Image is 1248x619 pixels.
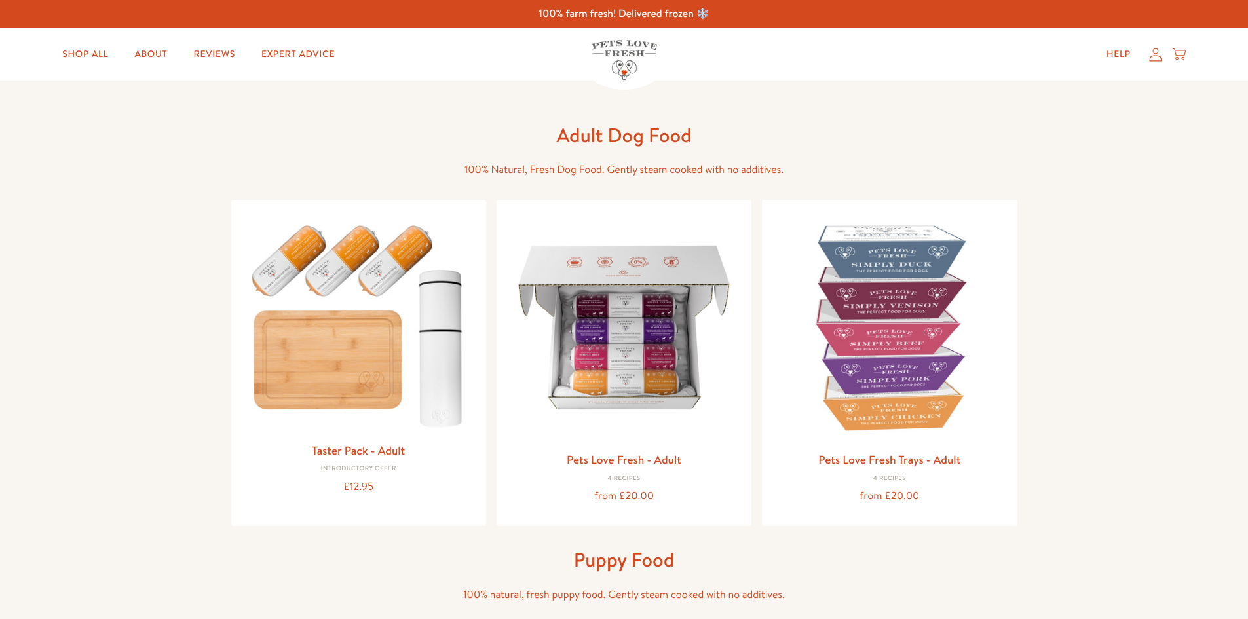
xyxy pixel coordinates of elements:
span: 100% natural, fresh puppy food. Gently steam cooked with no additives. [463,588,785,602]
img: Pets Love Fresh Trays - Adult [772,210,1006,444]
a: Pets Love Fresh Trays - Adult [818,451,960,468]
img: Pets Love Fresh [592,40,657,80]
img: Taster Pack - Adult [242,210,476,435]
div: from £20.00 [507,487,741,505]
a: Help [1096,41,1141,67]
span: 100% Natural, Fresh Dog Food. Gently steam cooked with no additives. [464,162,784,177]
a: Shop All [52,41,119,67]
a: Pets Love Fresh - Adult [567,451,681,468]
div: £12.95 [242,478,476,496]
a: Expert Advice [251,41,345,67]
h1: Puppy Food [415,547,834,572]
div: from £20.00 [772,487,1006,505]
div: Introductory Offer [242,465,476,473]
img: Pets Love Fresh - Adult [507,210,741,444]
h1: Adult Dog Food [415,122,834,148]
a: About [124,41,178,67]
div: 4 Recipes [772,475,1006,483]
a: Taster Pack - Adult [312,442,405,459]
div: 4 Recipes [507,475,741,483]
a: Reviews [183,41,246,67]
